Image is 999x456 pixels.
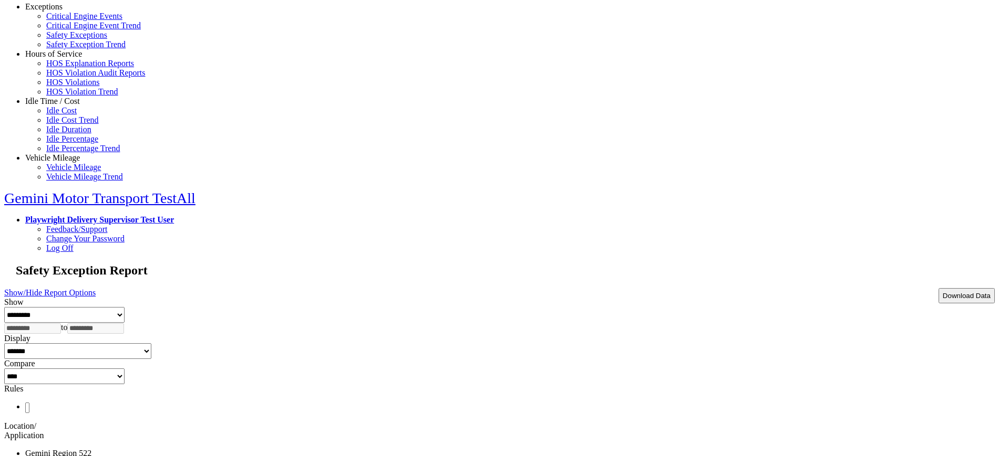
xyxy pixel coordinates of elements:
span: to [61,323,67,332]
a: Idle Percentage [46,134,98,143]
a: Safety Exceptions [46,30,107,39]
a: Vehicle Mileage Trend [46,172,123,181]
a: HOS Explanation Reports [46,59,134,68]
a: Hours of Service [25,49,82,58]
a: Exceptions [25,2,63,11]
label: Rules [4,384,23,393]
a: Idle Cost Trend [46,115,99,124]
a: Idle Time / Cost [25,97,80,105]
button: Download Data [939,288,995,303]
a: HOS Violation Audit Reports [46,68,146,77]
label: Compare [4,359,35,368]
a: Idle Cost [46,106,77,115]
label: Location/ Application [4,421,44,440]
a: Playwright Delivery Supervisor Test User [25,215,174,224]
a: Idle Percentage Trend [46,144,120,153]
a: Feedback/Support [46,225,107,234]
label: Display [4,334,30,343]
h2: Safety Exception Report [16,263,995,278]
a: Critical Engine Events [46,12,122,20]
a: Gemini Motor Transport TestAll [4,190,195,206]
a: Log Off [46,243,74,252]
a: HOS Violations [46,78,99,87]
a: Safety Exception Trend [46,40,126,49]
a: Show/Hide Report Options [4,285,96,300]
a: Idle Duration [46,125,91,134]
label: Show [4,298,23,306]
a: Vehicle Mileage [25,153,80,162]
a: Change Your Password [46,234,125,243]
a: Vehicle Mileage [46,163,101,172]
a: Critical Engine Event Trend [46,21,141,30]
a: HOS Violation Trend [46,87,118,96]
